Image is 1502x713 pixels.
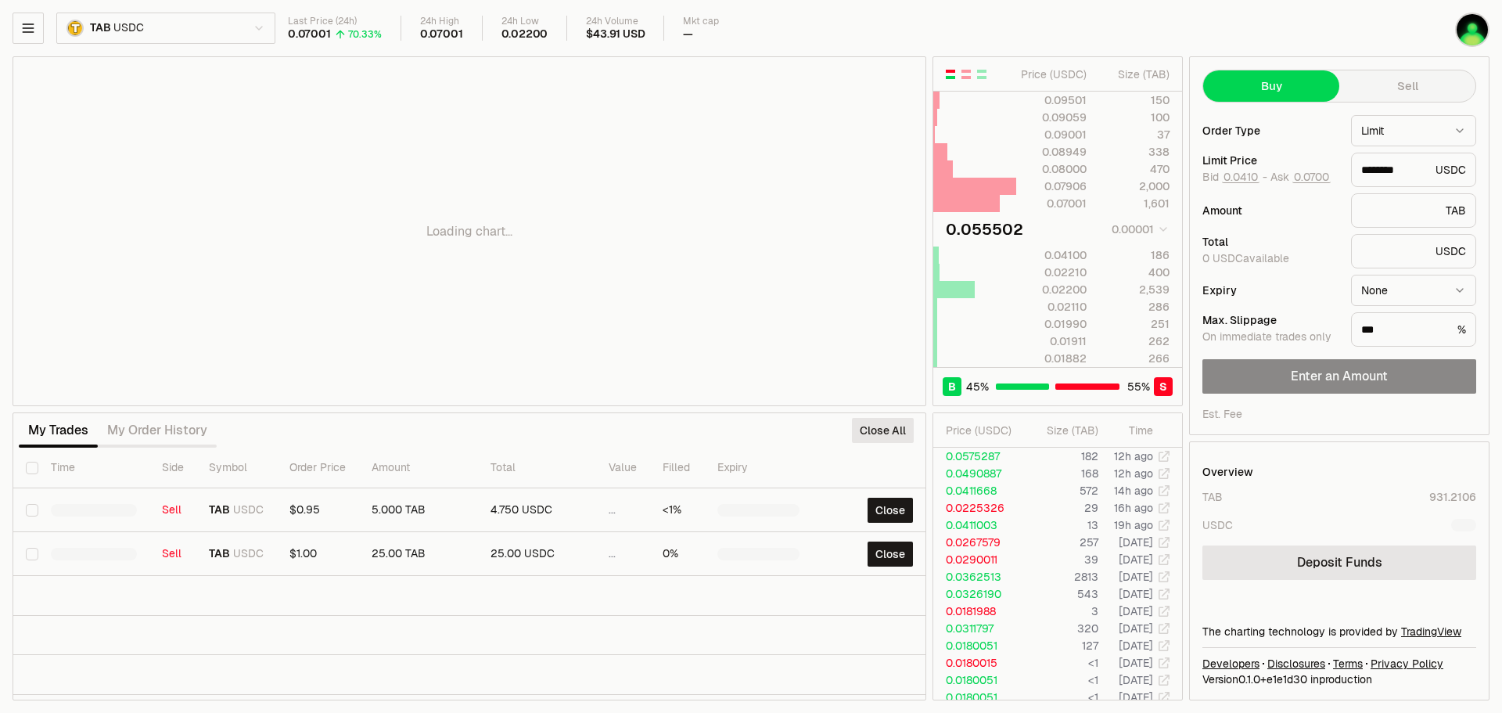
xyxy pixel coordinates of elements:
[501,27,548,41] div: 0.02200
[663,547,693,561] div: 0%
[1202,489,1223,505] div: TAB
[1100,144,1170,160] div: 338
[1119,673,1153,687] time: [DATE]
[1202,406,1242,422] div: Est. Fee
[209,503,230,517] span: TAB
[1202,155,1339,166] div: Limit Price
[1100,351,1170,366] div: 266
[948,379,956,394] span: B
[1017,144,1087,160] div: 0.08949
[933,499,1024,517] td: 0.0225326
[933,585,1024,603] td: 0.0326190
[966,379,989,394] span: 45 %
[933,465,1024,482] td: 0.0490887
[1114,466,1153,481] time: 12h ago
[1017,351,1087,366] div: 0.01882
[1024,448,1099,465] td: 182
[1024,603,1099,620] td: 3
[426,222,512,241] p: Loading chart...
[1017,161,1087,177] div: 0.08000
[490,503,584,517] div: 4.750 USDC
[596,448,650,488] th: Value
[1119,570,1153,584] time: [DATE]
[162,547,185,561] div: Sell
[38,448,149,488] th: Time
[1270,171,1331,185] span: Ask
[359,448,477,488] th: Amount
[1159,379,1167,394] span: S
[944,68,957,81] button: Show Buy and Sell Orders
[1017,299,1087,315] div: 0.02110
[1203,70,1339,102] button: Buy
[98,415,217,446] button: My Order History
[1017,110,1087,125] div: 0.09059
[288,16,382,27] div: Last Price (24h)
[1024,654,1099,672] td: <1
[946,218,1023,240] div: 0.055502
[1339,70,1475,102] button: Sell
[289,502,320,517] span: $0.95
[609,547,638,561] div: ...
[1119,553,1153,567] time: [DATE]
[1202,464,1253,480] div: Overview
[1024,585,1099,603] td: 543
[1202,285,1339,296] div: Expiry
[490,547,584,561] div: 25.00 USDC
[1017,196,1087,211] div: 0.07001
[1100,67,1170,82] div: Size ( TAB )
[1202,330,1339,344] div: On immediate trades only
[1119,639,1153,653] time: [DATE]
[683,16,719,27] div: Mkt cap
[19,415,98,446] button: My Trades
[650,448,706,488] th: Filled
[868,542,913,567] button: Close
[1119,587,1153,601] time: [DATE]
[1024,689,1099,706] td: <1
[1017,265,1087,280] div: 0.02210
[1100,110,1170,125] div: 100
[933,620,1024,637] td: 0.0311797
[1024,568,1099,585] td: 2813
[1100,178,1170,194] div: 2,000
[1100,265,1170,280] div: 400
[1202,205,1339,216] div: Amount
[233,547,264,561] span: USDC
[1267,656,1325,672] a: Disclosures
[960,68,972,81] button: Show Sell Orders Only
[1100,127,1170,142] div: 37
[1371,656,1443,672] a: Privacy Policy
[277,448,359,488] th: Order Price
[1351,115,1476,146] button: Limit
[1024,620,1099,637] td: 320
[1202,236,1339,247] div: Total
[1017,127,1087,142] div: 0.09001
[1351,275,1476,306] button: None
[946,423,1023,438] div: Price ( USDC )
[1127,379,1150,394] span: 55 %
[1222,171,1259,183] button: 0.0410
[1017,282,1087,297] div: 0.02200
[1114,484,1153,498] time: 14h ago
[68,21,82,35] img: TAB Logo
[1024,465,1099,482] td: 168
[1017,333,1087,349] div: 0.01911
[1119,690,1153,704] time: [DATE]
[586,16,645,27] div: 24h Volume
[501,16,548,27] div: 24h Low
[1202,546,1476,580] a: Deposit Funds
[976,68,988,81] button: Show Buy Orders Only
[1202,517,1233,533] div: USDC
[933,637,1024,654] td: 0.0180051
[586,27,645,41] div: $43.91 USD
[1202,624,1476,639] div: The charting technology is provided by
[1429,489,1476,505] div: 931.2106
[1292,171,1331,183] button: 0.0700
[1202,125,1339,136] div: Order Type
[420,16,463,27] div: 24h High
[1024,551,1099,568] td: 39
[1351,234,1476,268] div: USDC
[1100,299,1170,315] div: 286
[933,689,1024,706] td: 0.0180051
[90,21,110,35] span: TAB
[683,27,693,41] div: —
